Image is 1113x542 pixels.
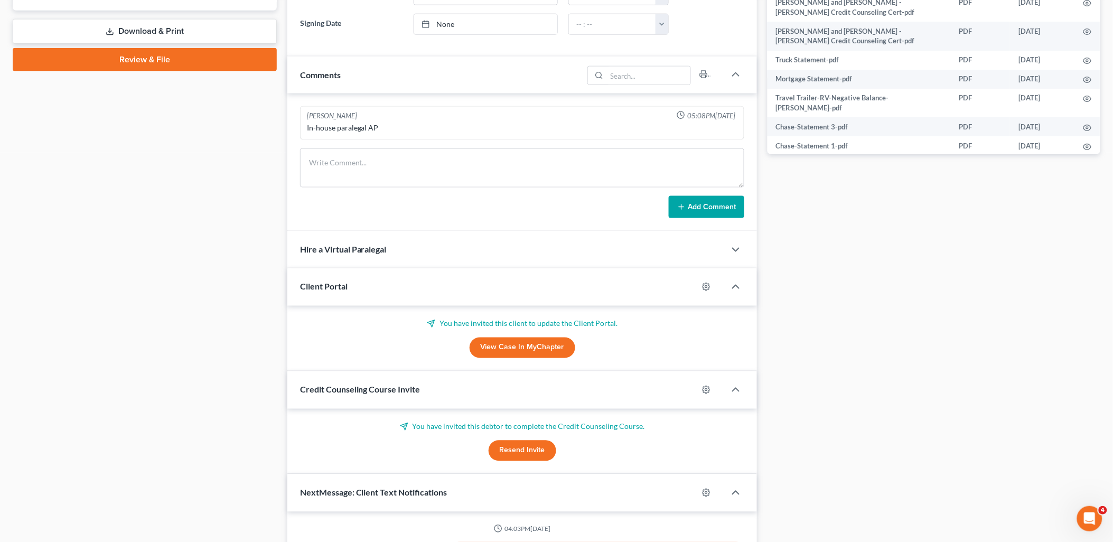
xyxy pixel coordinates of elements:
td: PDF [951,136,1011,155]
td: Chase-Statement 1-pdf [768,136,951,155]
a: Download & Print [13,19,277,44]
a: None [414,14,557,34]
a: Review & File [13,48,277,71]
td: PDF [951,22,1011,51]
button: Add Comment [669,196,744,218]
td: Truck Statement-pdf [768,51,951,70]
button: Resend Invite [489,441,556,462]
input: Search... [607,67,691,85]
td: [DATE] [1011,89,1075,118]
span: Client Portal [300,282,348,292]
span: NextMessage: Client Text Notifications [300,488,447,498]
td: PDF [951,51,1011,70]
td: [DATE] [1011,70,1075,89]
span: 4 [1099,506,1107,515]
iframe: Intercom live chat [1077,506,1102,531]
td: [PERSON_NAME] and [PERSON_NAME] - [PERSON_NAME] Credit Counseling Cert-pdf [768,22,951,51]
div: 04:03PM[DATE] [300,525,745,534]
div: [PERSON_NAME] [307,111,357,121]
a: View Case in MyChapter [470,338,575,359]
td: PDF [951,117,1011,136]
span: Credit Counseling Course Invite [300,385,420,395]
td: [DATE] [1011,22,1075,51]
td: Mortgage Statement-pdf [768,70,951,89]
span: Comments [300,70,341,80]
span: Hire a Virtual Paralegal [300,245,387,255]
div: In-house paralegal AP [307,123,738,133]
td: [DATE] [1011,136,1075,155]
td: Travel Trailer-RV-Negative Balance-[PERSON_NAME]-pdf [768,89,951,118]
td: [DATE] [1011,51,1075,70]
input: -- : -- [569,14,656,34]
label: Signing Date [295,14,408,35]
p: You have invited this client to update the Client Portal. [300,319,745,329]
td: PDF [951,70,1011,89]
span: 05:08PM[DATE] [687,111,735,121]
td: Chase-Statement 3-pdf [768,117,951,136]
td: [DATE] [1011,117,1075,136]
td: PDF [951,89,1011,118]
p: You have invited this debtor to complete the Credit Counseling Course. [300,422,745,432]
